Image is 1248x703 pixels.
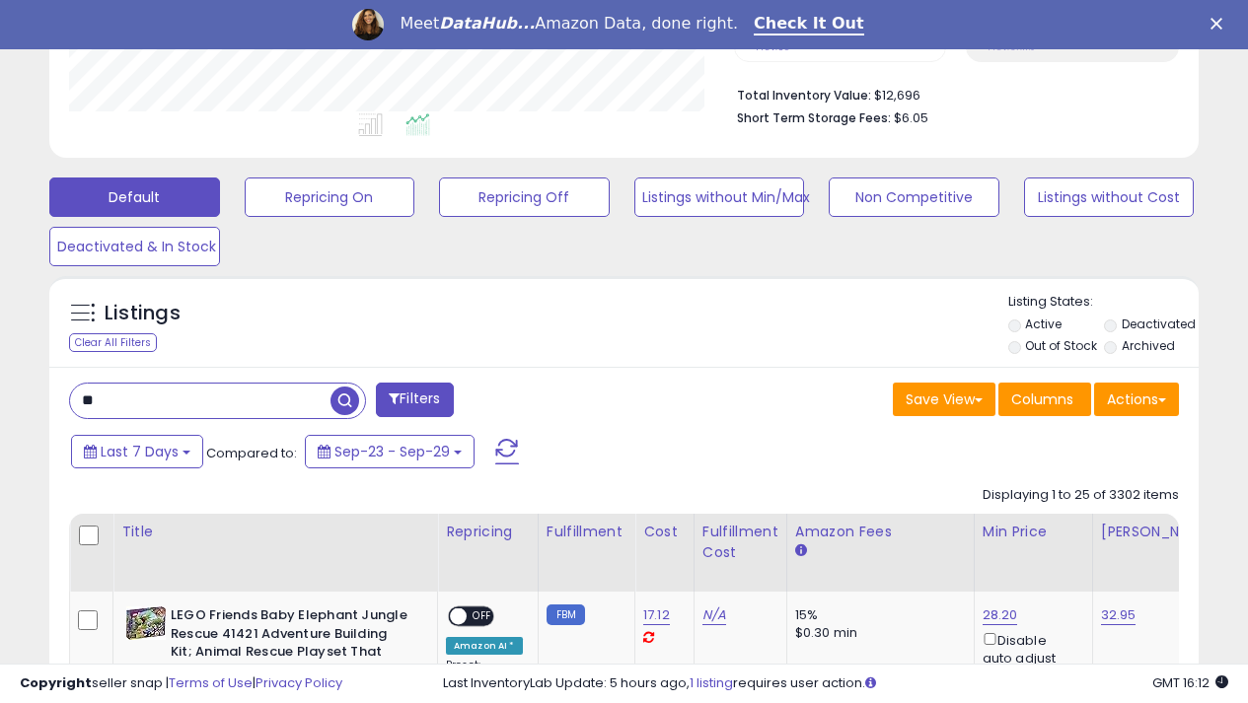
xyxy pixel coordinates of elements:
label: Active [1025,316,1062,332]
button: Repricing Off [439,177,610,217]
a: Privacy Policy [256,673,342,692]
label: Archived [1122,337,1175,354]
div: 15% [795,606,959,624]
div: Last InventoryLab Update: 5 hours ago, requires user action. [443,674,1228,693]
button: Default [49,177,220,217]
div: [PERSON_NAME] [1101,522,1218,542]
label: Out of Stock [1025,337,1097,354]
span: Sep-23 - Sep-29 [334,442,450,461]
i: DataHub... [439,14,535,33]
button: Listings without Cost [1024,177,1195,217]
div: seller snap | | [20,674,342,693]
h5: Listings [105,300,181,327]
div: Meet Amazon Data, done right. [400,14,738,34]
div: Amazon AI * [446,637,523,655]
div: Amazon Fees [795,522,966,542]
button: Sep-23 - Sep-29 [305,435,475,468]
button: Listings without Min/Max [634,177,805,217]
span: $6.05 [894,108,928,127]
button: Deactivated & In Stock [49,227,220,266]
a: 1 listing [690,673,733,692]
span: Compared to: [206,444,297,462]
div: Cost [643,522,686,542]
a: Terms of Use [169,673,253,692]
label: Deactivated [1122,316,1196,332]
li: $12,696 [737,82,1164,105]
span: OFF [467,608,498,625]
button: Columns [998,383,1091,416]
a: N/A [702,605,726,625]
small: FBM [547,604,585,625]
button: Filters [376,383,453,417]
b: Short Term Storage Fees: [737,109,891,126]
div: Fulfillment [547,522,626,542]
button: Actions [1094,383,1179,416]
a: Check It Out [754,14,864,35]
span: Columns [1011,389,1073,409]
span: 2025-10-7 16:12 GMT [1152,673,1228,692]
div: Repricing [446,522,530,542]
div: $0.30 min [795,624,959,642]
a: 32.95 [1101,605,1137,625]
div: Min Price [983,522,1084,542]
button: Repricing On [245,177,415,217]
div: Displaying 1 to 25 of 3302 items [983,486,1179,505]
small: Amazon Fees. [795,542,807,560]
a: 17.12 [643,605,670,625]
p: Listing States: [1008,293,1199,312]
a: 28.20 [983,605,1018,625]
div: Disable auto adjust min [983,629,1077,686]
div: Fulfillment Cost [702,522,778,563]
b: Total Inventory Value: [737,87,871,104]
span: Last 7 Days [101,442,179,461]
button: Non Competitive [829,177,999,217]
strong: Copyright [20,673,92,692]
img: 61uSC2s+-rL._SL40_.jpg [126,606,166,640]
img: Profile image for Georgie [352,9,384,40]
button: Save View [893,383,995,416]
div: Title [121,522,429,542]
div: Close [1211,18,1230,30]
div: Clear All Filters [69,333,157,352]
button: Last 7 Days [71,435,203,468]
